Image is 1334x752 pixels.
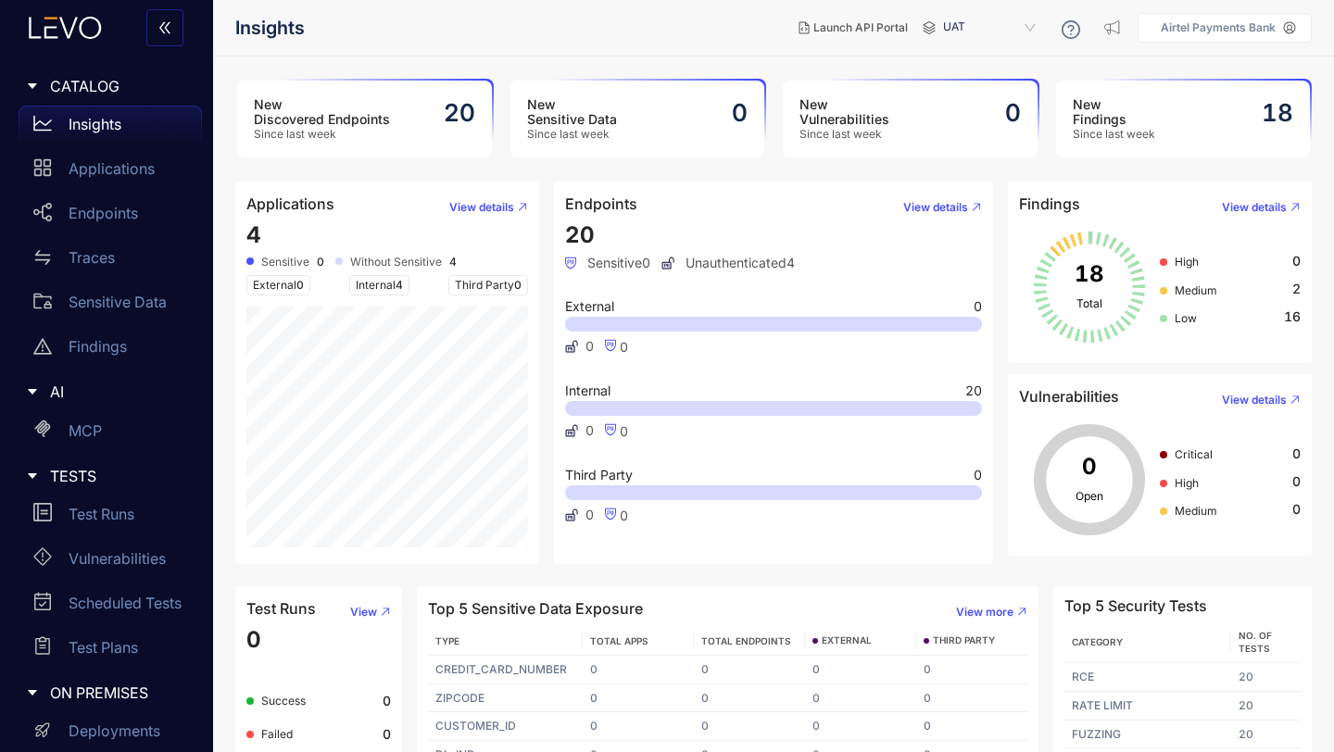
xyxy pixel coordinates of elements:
span: Medium [1175,283,1217,297]
a: MCP [19,412,202,457]
span: Since last week [1073,128,1155,141]
a: Findings [19,328,202,372]
span: Category [1072,636,1123,647]
td: FUZZING [1064,721,1231,749]
span: caret-right [26,686,39,699]
td: 0 [916,684,1027,713]
span: View details [903,201,968,214]
span: warning [33,337,52,356]
span: View more [956,606,1013,619]
h4: Test Runs [246,600,316,617]
h2: 0 [1005,99,1021,127]
td: 0 [805,684,916,713]
h4: Applications [246,195,334,212]
b: 0 [317,256,324,269]
span: TESTS [50,468,187,484]
td: 20 [1231,721,1301,749]
span: 0 [1292,446,1301,461]
a: Test Runs [19,495,202,540]
button: View details [1207,193,1301,222]
span: View details [1222,394,1287,407]
p: Applications [69,160,155,177]
td: CUSTOMER_ID [428,712,583,741]
td: CREDIT_CARD_NUMBER [428,656,583,684]
b: 4 [449,256,457,269]
td: 0 [694,656,805,684]
p: Traces [69,249,115,266]
span: 0 [1292,254,1301,269]
span: EXTERNAL [822,635,872,646]
span: Medium [1175,504,1217,518]
span: View details [449,201,514,214]
a: Endpoints [19,194,202,239]
td: 0 [583,656,694,684]
b: 0 [383,727,391,742]
span: Without Sensitive [350,256,442,269]
p: Airtel Payments Bank [1161,21,1276,34]
span: View details [1222,201,1287,214]
span: No. of Tests [1239,630,1272,654]
div: ON PREMISES [11,673,202,712]
span: 0 [585,508,594,522]
span: THIRD PARTY [933,635,995,646]
td: RCE [1064,663,1231,692]
a: Scheduled Tests [19,584,202,629]
span: 16 [1284,309,1301,324]
span: 20 [965,384,982,397]
td: 0 [694,712,805,741]
h2: 20 [444,99,475,127]
td: 0 [583,712,694,741]
span: swap [33,248,52,267]
button: View more [941,597,1027,627]
p: Endpoints [69,205,138,221]
span: High [1175,476,1199,490]
h3: New Sensitive Data [527,97,617,127]
span: High [1175,255,1199,269]
span: Insights [235,18,305,39]
span: caret-right [26,385,39,398]
span: Internal [565,384,610,397]
span: Third Party [448,275,528,295]
td: 20 [1231,663,1301,692]
span: 0 [620,508,628,523]
a: Traces [19,239,202,283]
h4: Top 5 Security Tests [1064,597,1207,614]
button: View details [888,193,982,222]
span: Sensitive [261,256,309,269]
span: 2 [1292,282,1301,296]
span: External [246,275,310,295]
b: 0 [383,694,391,708]
span: TOTAL APPS [590,635,648,646]
button: View details [1207,385,1301,415]
td: 0 [805,712,916,741]
span: 0 [585,423,594,438]
button: double-left [146,9,183,46]
p: Deployments [69,722,160,739]
span: 0 [974,300,982,313]
span: 0 [246,626,261,653]
span: Critical [1175,447,1213,461]
h3: New Discovered Endpoints [254,97,390,127]
td: 0 [583,684,694,713]
span: Unauthenticated 4 [661,256,795,270]
span: Since last week [527,128,617,141]
button: View details [434,193,528,222]
span: 20 [565,221,595,248]
span: 4 [246,221,261,248]
td: 20 [1231,692,1301,721]
a: Test Plans [19,629,202,673]
span: caret-right [26,470,39,483]
td: 0 [916,712,1027,741]
span: Since last week [799,128,889,141]
p: Scheduled Tests [69,595,182,611]
span: AI [50,383,187,400]
button: Launch API Portal [784,13,923,43]
span: 0 [1292,474,1301,489]
span: 0 [620,423,628,439]
td: 0 [916,656,1027,684]
span: TOTAL ENDPOINTS [701,635,791,646]
h3: New Vulnerabilities [799,97,889,127]
span: Sensitive 0 [565,256,650,270]
a: Vulnerabilities [19,540,202,584]
td: RATE LIMIT [1064,692,1231,721]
